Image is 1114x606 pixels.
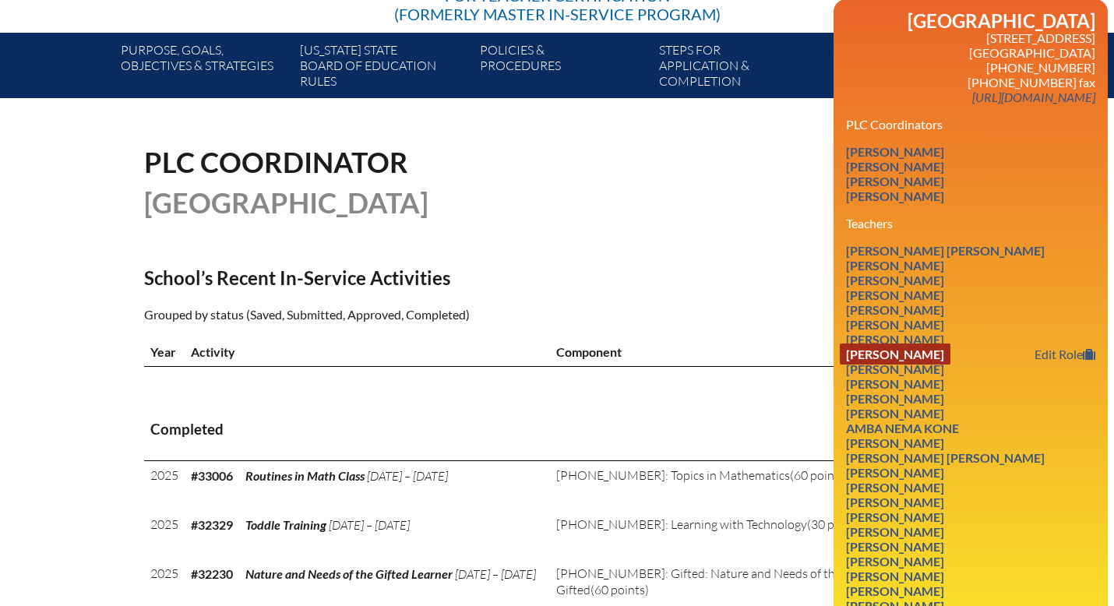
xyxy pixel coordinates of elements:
a: [PERSON_NAME] [840,580,950,601]
h2: School’s Recent In-Service Activities [144,266,693,289]
b: #32329 [191,517,233,532]
span: [PHONE_NUMBER]: Gifted: Nature and Needs of the Gifted [556,565,841,597]
span: [DATE] – [DATE] [367,468,448,484]
td: (60 points) [550,461,880,510]
a: [PERSON_NAME] [840,491,950,513]
th: Component [550,337,880,367]
p: [STREET_ADDRESS] [GEOGRAPHIC_DATA] [PHONE_NUMBER] [PHONE_NUMBER] fax [846,30,1095,104]
a: Policies &Procedures [474,39,653,98]
a: [PERSON_NAME] [840,185,950,206]
a: Edit Role [1028,344,1102,365]
a: [PERSON_NAME] [840,270,950,291]
a: [PERSON_NAME] [840,565,950,587]
h2: [GEOGRAPHIC_DATA] [846,12,1095,30]
td: 2025 [144,461,185,510]
a: Purpose, goals,objectives & strategies [115,39,294,98]
a: [PERSON_NAME] [840,141,950,162]
span: PLC Coordinator [144,145,408,179]
a: [PERSON_NAME] [840,536,950,557]
span: [PHONE_NUMBER]: Topics in Mathematics [556,467,790,483]
td: (30 points) [550,510,880,559]
h3: PLC Coordinators [846,117,1095,132]
span: Nature and Needs of the Gifted Learner [245,566,453,581]
th: Year [144,337,185,367]
a: [PERSON_NAME] [840,551,950,572]
span: [PHONE_NUMBER]: Learning with Technology [556,516,807,532]
span: [GEOGRAPHIC_DATA] [144,185,428,220]
a: [PERSON_NAME] [840,506,950,527]
a: [PERSON_NAME] [PERSON_NAME] [840,447,1051,468]
th: Activity [185,337,550,367]
a: [PERSON_NAME] [840,329,950,350]
p: Grouped by status (Saved, Submitted, Approved, Completed) [144,305,693,325]
a: [PERSON_NAME] [840,156,950,177]
a: [PERSON_NAME] [PERSON_NAME] [840,240,1051,261]
a: [PERSON_NAME] [840,373,950,394]
a: [URL][DOMAIN_NAME] [966,86,1102,107]
a: [PERSON_NAME] [840,255,950,276]
span: Routines in Math Class [245,468,365,483]
a: [PERSON_NAME] [840,477,950,498]
a: [PERSON_NAME] [840,284,950,305]
a: [US_STATE] StateBoard of Education rules [294,39,473,98]
td: 2025 [144,510,185,559]
a: [PERSON_NAME] [840,299,950,320]
a: [PERSON_NAME] [840,403,950,424]
b: #32230 [191,566,233,581]
h3: Teachers [846,216,1095,231]
span: Toddle Training [245,517,326,532]
a: [PERSON_NAME] [840,388,950,409]
a: [PERSON_NAME] [840,521,950,542]
a: [PERSON_NAME] [840,462,950,483]
a: [PERSON_NAME] [840,171,950,192]
span: [DATE] – [DATE] [455,566,536,582]
b: #33006 [191,468,233,483]
span: [DATE] – [DATE] [329,517,410,533]
h3: Completed [150,420,964,439]
a: [PERSON_NAME] [840,358,950,379]
a: [PERSON_NAME] [840,432,950,453]
a: [PERSON_NAME] [840,344,950,365]
a: [PERSON_NAME] [840,314,950,335]
a: Amba Nema Kone [840,418,965,439]
a: In-servicecomponents [833,39,1012,98]
a: Steps forapplication & completion [653,39,832,98]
